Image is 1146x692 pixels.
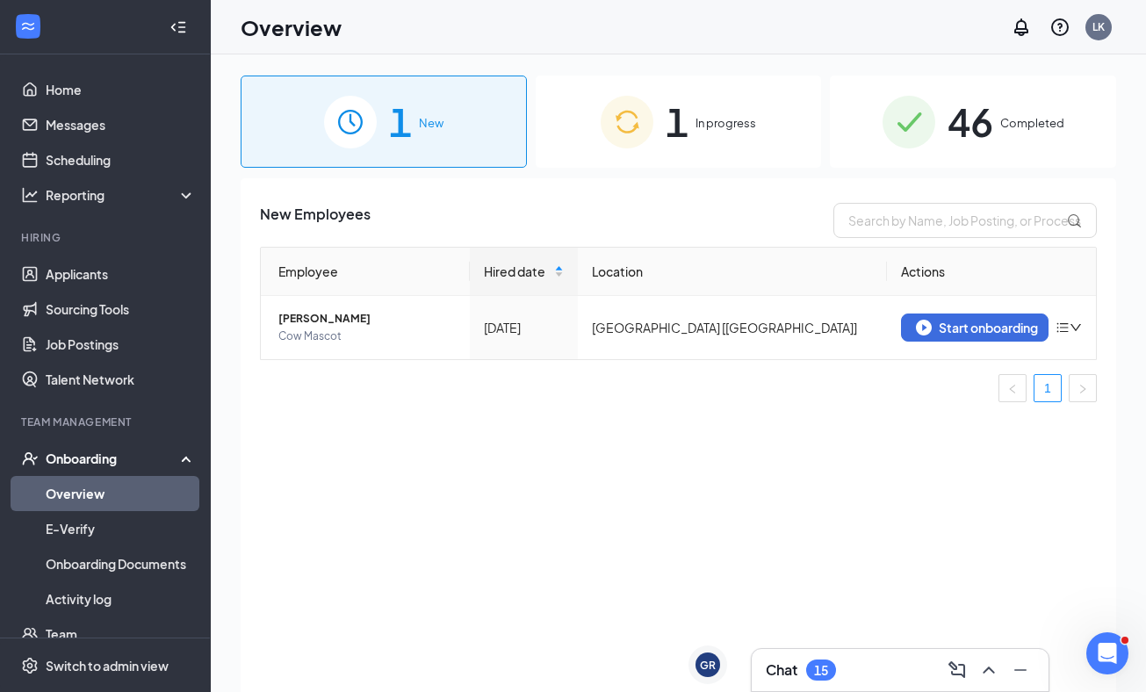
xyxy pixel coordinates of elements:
h3: Chat [766,660,797,680]
span: right [1078,384,1088,394]
span: New Employees [260,203,371,238]
span: 46 [948,91,993,152]
span: In progress [696,114,756,132]
svg: Minimize [1010,660,1031,681]
span: Cow Mascot [278,328,456,345]
svg: Notifications [1011,17,1032,38]
span: left [1007,384,1018,394]
svg: Collapse [169,18,187,36]
svg: Analysis [21,186,39,204]
a: Sourcing Tools [46,292,196,327]
button: right [1069,374,1097,402]
button: ChevronUp [975,656,1003,684]
span: New [419,114,443,132]
span: 1 [666,91,688,152]
a: Overview [46,476,196,511]
div: Reporting [46,186,197,204]
div: 15 [814,663,828,678]
div: Start onboarding [916,320,1034,335]
svg: Settings [21,657,39,674]
span: Completed [1000,114,1064,132]
span: [PERSON_NAME] [278,310,456,328]
svg: WorkstreamLogo [19,18,37,35]
a: Scheduling [46,142,196,177]
button: Start onboarding [901,314,1049,342]
div: Onboarding [46,450,181,467]
span: 1 [389,91,412,152]
th: Employee [261,248,470,296]
svg: ChevronUp [978,660,999,681]
button: Minimize [1006,656,1034,684]
div: GR [700,658,716,673]
a: 1 [1034,375,1061,401]
a: Applicants [46,256,196,292]
a: Job Postings [46,327,196,362]
li: 1 [1034,374,1062,402]
span: bars [1056,321,1070,335]
td: [GEOGRAPHIC_DATA] [[GEOGRAPHIC_DATA]] [578,296,887,359]
a: Onboarding Documents [46,546,196,581]
svg: UserCheck [21,450,39,467]
input: Search by Name, Job Posting, or Process [833,203,1097,238]
th: Location [578,248,887,296]
iframe: Intercom live chat [1086,632,1128,674]
a: E-Verify [46,511,196,546]
li: Next Page [1069,374,1097,402]
th: Actions [887,248,1096,296]
div: Hiring [21,230,192,245]
a: Activity log [46,581,196,616]
a: Team [46,616,196,652]
svg: ComposeMessage [947,660,968,681]
div: [DATE] [484,318,564,337]
button: left [998,374,1027,402]
button: ComposeMessage [943,656,971,684]
a: Home [46,72,196,107]
span: Hired date [484,262,551,281]
li: Previous Page [998,374,1027,402]
span: down [1070,321,1082,334]
svg: QuestionInfo [1049,17,1070,38]
div: Team Management [21,414,192,429]
a: Talent Network [46,362,196,397]
h1: Overview [241,12,342,42]
div: Switch to admin view [46,657,169,674]
a: Messages [46,107,196,142]
div: LK [1092,19,1105,34]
